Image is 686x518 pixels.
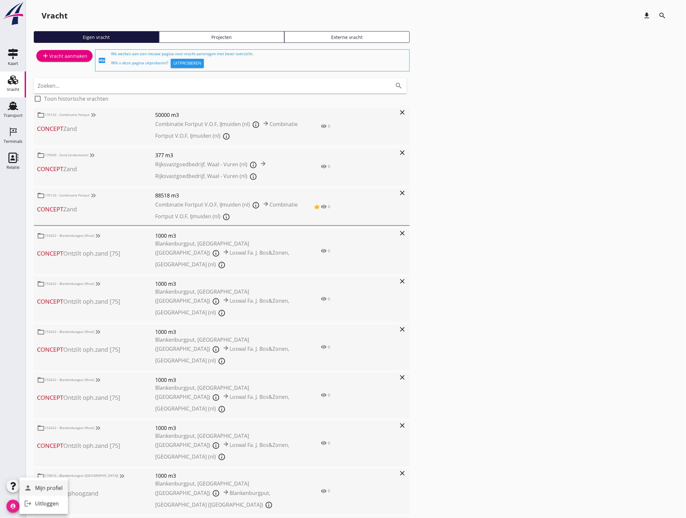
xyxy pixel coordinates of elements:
[42,52,87,60] div: Vracht aanmaken
[36,50,93,62] a: Vracht aanmaken
[37,393,156,402] span: Ontzilt oph.zand [75]
[399,325,406,333] i: close
[173,60,201,67] div: Uitproberen
[98,57,106,64] i: fiber_new
[34,148,410,186] a: 170049 - Zand (onderwater) ConceptZand377 m3Rijksvastgoedbedrijf, Waal - Vuren (nl)Rijksvastgoedb...
[1,2,25,26] img: logo-small.a267ee39.svg
[212,394,220,401] i: info_outline
[38,81,385,91] input: Zoeken...
[37,111,45,119] i: folder_open
[212,297,220,305] i: info_outline
[34,188,410,226] a: 170133 - Combinatie Fortput ConceptZand88518 m3Combinatie Fortput V.O.F, IJmuiden (nl)Combinatie ...
[399,277,406,285] i: close
[399,470,406,477] i: close
[37,165,156,173] span: Zand
[37,153,96,157] span: 170049 - Zand (onderwater)
[252,121,260,129] i: info_outline
[156,432,249,449] span: Blankenburgput, [GEOGRAPHIC_DATA] ([GEOGRAPHIC_DATA])
[250,161,257,169] i: info_outline
[34,373,410,418] a: 155422 - Blankenburgput (Rival) ConceptOntzilt oph.zand [75]1000 m3Blankenburgput, [GEOGRAPHIC_DA...
[34,325,410,370] a: 155422 - Blankenburgput (Rival) ConceptOntzilt oph.zand [75]1000 m3Blankenburgput, [GEOGRAPHIC_DA...
[42,52,49,60] i: add
[156,111,304,119] span: 50000 m3
[37,205,63,213] span: Concept
[156,336,249,352] span: Blankenburgput, [GEOGRAPHIC_DATA] ([GEOGRAPHIC_DATA])
[37,192,45,199] i: folder_open
[218,357,226,365] i: info_outline
[37,34,156,41] div: Eigen vracht
[37,345,156,354] span: Ontzilt oph.zand [75]
[6,500,19,513] i: account_circle
[250,173,257,181] i: info_outline
[156,280,304,288] span: 1000 m3
[44,95,108,102] label: Toon historische vrachten
[156,328,304,336] span: 1000 m3
[21,482,34,495] i: person
[37,280,45,288] i: folder_open
[90,192,97,199] i: keyboard_double_arrow_right
[94,280,102,288] i: keyboard_double_arrow_right
[212,442,220,449] i: info_outline
[37,425,102,430] span: 155422 - Blankenburgput (Rival)
[19,480,68,496] a: Mijn profiel
[35,484,63,492] div: Mijn profiel
[156,288,249,304] span: Blankenburgput, [GEOGRAPHIC_DATA] ([GEOGRAPHIC_DATA])
[37,441,156,450] span: Ontzilt oph.zand [75]
[156,201,250,208] span: Combinatie Fortput V.O.F, IJmuiden (nl)
[94,424,102,432] i: keyboard_double_arrow_right
[643,12,651,19] i: download
[218,261,226,269] i: info_outline
[35,500,63,508] div: Uitloggen
[37,424,45,432] i: folder_open
[156,472,304,480] span: 1000 m3
[37,376,45,384] i: folder_open
[37,394,63,401] span: Concept
[37,125,63,133] span: Concept
[328,488,331,494] div: 0
[37,297,63,305] span: Concept
[34,421,410,466] a: 155422 - Blankenburgput (Rival) ConceptOntzilt oph.zand [75]1000 m3Blankenburgput, [GEOGRAPHIC_DA...
[90,111,97,119] i: keyboard_double_arrow_right
[37,193,97,197] span: 170133 - Combinatie Fortput
[37,472,45,480] i: folder_open
[328,392,331,398] div: 0
[218,453,226,461] i: info_outline
[328,164,331,170] div: 0
[34,31,159,43] a: Eigen vracht
[212,346,220,353] i: info_outline
[252,201,260,209] i: info_outline
[399,373,406,381] i: close
[8,61,18,66] div: Kaart
[7,87,19,92] div: Vracht
[94,376,102,384] i: keyboard_double_arrow_right
[37,377,102,382] span: 155422 - Blankenburgput (Rival)
[37,233,102,238] span: 155422 - Blankenburgput (Rival)
[162,34,281,41] div: Projecten
[399,229,406,237] i: close
[37,329,102,334] span: 155422 - Blankenburgput (Rival)
[395,82,403,90] i: search
[34,277,410,322] a: 155422 - Blankenburgput (Rival) ConceptOntzilt oph.zand [75]1000 m3Blankenburgput, [GEOGRAPHIC_DA...
[156,424,304,432] span: 1000 m3
[328,204,331,210] div: 0
[37,249,63,257] span: Concept
[287,34,407,41] div: Externe vracht
[328,440,331,446] div: 0
[37,297,156,306] span: Ontzilt oph.zand [75]
[118,472,126,480] i: keyboard_double_arrow_right
[94,328,102,336] i: keyboard_double_arrow_right
[156,161,248,168] span: Rijksvastgoedbedrijf, Waal - Vuren (nl)
[6,165,19,170] div: Relatie
[156,120,250,128] span: Combinatie Fortput V.O.F, IJmuiden (nl)
[34,108,410,145] a: 170133 - Combinatie Fortput ConceptZand50000 m3Combinatie Fortput V.O.F, IJmuiden (nl)Combinatie ...
[156,384,249,400] span: Blankenburgput, [GEOGRAPHIC_DATA] ([GEOGRAPHIC_DATA])
[328,248,331,254] div: 0
[156,192,304,199] span: 88518 m3
[34,469,410,514] a: 170015 - Blankenburgput ([GEOGRAPHIC_DATA]) ConceptOphoogzand1000 m3Blankenburgput, [GEOGRAPHIC_D...
[21,497,34,510] i: logout
[156,376,304,384] span: 1000 m3
[37,112,97,117] span: 170133 - Combinatie Fortput
[659,12,667,19] i: search
[159,31,284,43] a: Projecten
[37,151,45,159] i: folder_open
